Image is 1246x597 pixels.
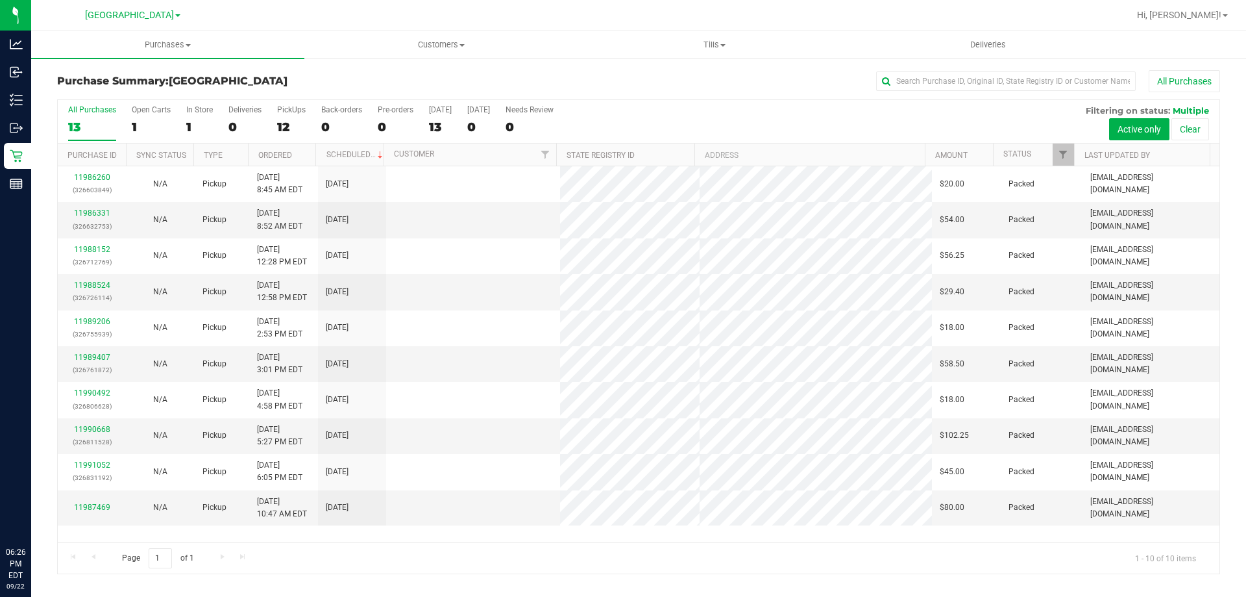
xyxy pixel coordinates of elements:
span: [DATE] [326,178,348,190]
span: [DATE] 12:28 PM EDT [257,244,307,268]
span: [EMAIL_ADDRESS][DOMAIN_NAME] [1090,351,1212,376]
span: [DATE] 10:47 AM EDT [257,496,307,520]
span: $18.00 [940,322,964,334]
a: 11988524 [74,281,110,290]
div: Needs Review [506,105,554,114]
div: Pre-orders [378,105,413,114]
span: [DATE] [326,502,348,514]
p: (326761872) [66,364,118,376]
span: Packed [1008,286,1034,298]
p: (326726114) [66,292,118,304]
a: 11986260 [74,173,110,182]
div: 0 [228,120,262,134]
span: Pickup [202,358,226,370]
p: (326831192) [66,472,118,484]
span: $56.25 [940,249,964,262]
inline-svg: Retail [10,149,23,162]
span: Page of 1 [111,548,204,568]
a: Purchase ID [67,151,117,160]
a: Purchases [31,31,304,58]
span: [DATE] 8:45 AM EDT [257,171,302,196]
span: Tills [578,39,850,51]
button: N/A [153,178,167,190]
div: 0 [321,120,362,134]
span: [DATE] 5:27 PM EDT [257,424,302,448]
inline-svg: Analytics [10,38,23,51]
button: All Purchases [1149,70,1220,92]
button: N/A [153,358,167,370]
span: [DATE] [326,249,348,262]
a: Filter [535,144,556,166]
span: [EMAIL_ADDRESS][DOMAIN_NAME] [1090,171,1212,196]
button: N/A [153,429,167,442]
div: All Purchases [68,105,116,114]
span: [DATE] 12:58 PM EDT [257,279,307,304]
span: $18.00 [940,394,964,406]
a: Type [204,151,223,160]
iframe: Resource center [13,493,52,532]
span: [EMAIL_ADDRESS][DOMAIN_NAME] [1090,387,1212,412]
span: [DATE] [326,358,348,370]
div: 1 [132,120,171,134]
div: 12 [277,120,306,134]
th: Address [694,144,925,166]
a: Tills [578,31,851,58]
span: Pickup [202,394,226,406]
span: Packed [1008,322,1034,334]
span: Packed [1008,214,1034,226]
a: Filter [1053,144,1074,166]
a: Last Updated By [1084,151,1150,160]
span: Not Applicable [153,323,167,332]
span: [EMAIL_ADDRESS][DOMAIN_NAME] [1090,496,1212,520]
span: [DATE] 6:05 PM EDT [257,459,302,484]
span: Not Applicable [153,503,167,512]
span: [GEOGRAPHIC_DATA] [85,10,174,21]
span: Not Applicable [153,359,167,368]
span: Pickup [202,214,226,226]
a: State Registry ID [567,151,635,160]
a: Deliveries [851,31,1125,58]
inline-svg: Outbound [10,121,23,134]
span: $54.00 [940,214,964,226]
a: Status [1003,149,1031,159]
span: [GEOGRAPHIC_DATA] [169,75,287,87]
a: 11989407 [74,353,110,362]
span: [EMAIL_ADDRESS][DOMAIN_NAME] [1090,316,1212,340]
p: (326632753) [66,220,118,233]
span: [DATE] 3:01 PM EDT [257,351,302,376]
span: Pickup [202,466,226,478]
div: 0 [378,120,413,134]
span: [DATE] [326,286,348,298]
span: Not Applicable [153,395,167,404]
h3: Purchase Summary: [57,75,445,87]
p: 06:26 PM EDT [6,546,25,581]
span: Not Applicable [153,431,167,440]
span: Pickup [202,249,226,262]
span: [DATE] [326,429,348,442]
div: 0 [467,120,490,134]
button: Active only [1109,118,1169,140]
p: (326712769) [66,256,118,268]
span: Filtering on status: [1086,105,1170,116]
a: Scheduled [326,150,385,159]
span: [DATE] 4:58 PM EDT [257,387,302,412]
div: [DATE] [467,105,490,114]
span: Pickup [202,502,226,514]
button: N/A [153,286,167,298]
button: N/A [153,214,167,226]
a: 11991052 [74,461,110,470]
a: Ordered [258,151,292,160]
p: 09/22 [6,581,25,591]
span: Multiple [1173,105,1209,116]
span: [DATE] 8:52 AM EDT [257,207,302,232]
button: N/A [153,249,167,262]
span: Packed [1008,466,1034,478]
button: N/A [153,502,167,514]
inline-svg: Reports [10,177,23,190]
input: 1 [149,548,172,568]
div: Open Carts [132,105,171,114]
span: Pickup [202,178,226,190]
button: N/A [153,466,167,478]
span: [DATE] [326,322,348,334]
div: In Store [186,105,213,114]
